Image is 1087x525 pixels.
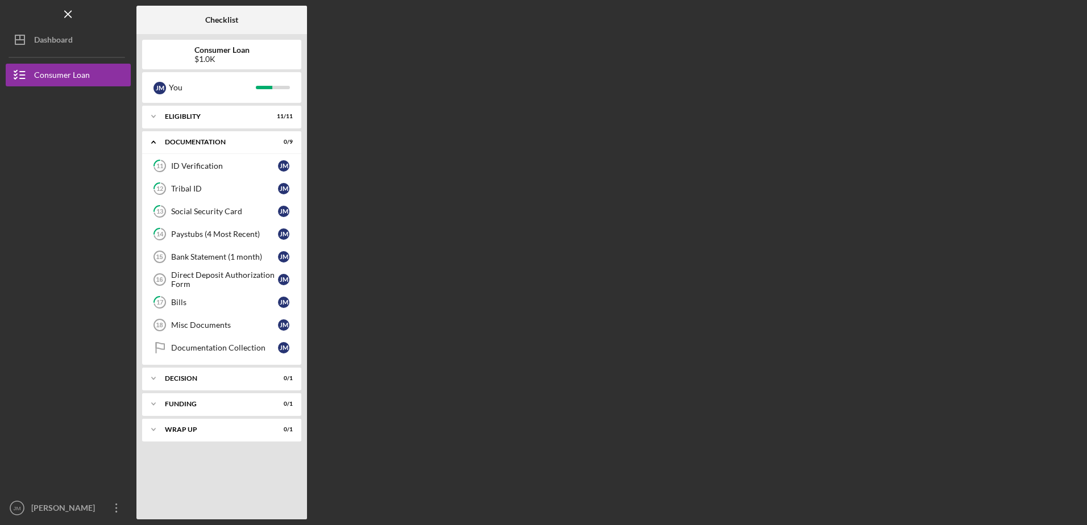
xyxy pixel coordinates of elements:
[171,270,278,289] div: Direct Deposit Authorization Form
[148,245,296,268] a: 15Bank Statement (1 month)JM
[278,251,289,262] div: J M
[278,160,289,172] div: J M
[272,401,293,407] div: 0 / 1
[278,183,289,194] div: J M
[169,78,256,97] div: You
[165,426,264,433] div: Wrap up
[148,200,296,223] a: 13Social Security CardJM
[148,314,296,336] a: 18Misc DocumentsJM
[156,299,164,306] tspan: 17
[148,155,296,177] a: 11ID VerificationJM
[165,401,264,407] div: Funding
[171,343,278,352] div: Documentation Collection
[171,184,278,193] div: Tribal ID
[278,297,289,308] div: J M
[6,64,131,86] button: Consumer Loan
[165,375,264,382] div: Decision
[278,319,289,331] div: J M
[278,274,289,285] div: J M
[148,223,296,245] a: 14Paystubs (4 Most Recent)JM
[171,207,278,216] div: Social Security Card
[272,113,293,120] div: 11 / 11
[278,228,289,240] div: J M
[148,268,296,291] a: 16Direct Deposit Authorization FormJM
[148,336,296,359] a: Documentation CollectionJM
[148,177,296,200] a: 12Tribal IDJM
[14,505,21,511] text: JM
[156,276,163,283] tspan: 16
[156,208,163,215] tspan: 13
[156,185,163,193] tspan: 12
[156,231,164,238] tspan: 14
[194,45,250,55] b: Consumer Loan
[34,28,73,54] div: Dashboard
[6,497,131,519] button: JM[PERSON_NAME]
[153,82,166,94] div: J M
[272,375,293,382] div: 0 / 1
[6,28,131,51] button: Dashboard
[28,497,102,522] div: [PERSON_NAME]
[156,253,163,260] tspan: 15
[272,426,293,433] div: 0 / 1
[272,139,293,145] div: 0 / 9
[278,206,289,217] div: J M
[171,161,278,170] div: ID Verification
[148,291,296,314] a: 17BillsJM
[194,55,250,64] div: $1.0K
[156,322,163,328] tspan: 18
[156,163,163,170] tspan: 11
[171,298,278,307] div: Bills
[165,113,264,120] div: Eligiblity
[165,139,264,145] div: Documentation
[171,252,278,261] div: Bank Statement (1 month)
[205,15,238,24] b: Checklist
[171,230,278,239] div: Paystubs (4 Most Recent)
[171,320,278,330] div: Misc Documents
[278,342,289,353] div: J M
[34,64,90,89] div: Consumer Loan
